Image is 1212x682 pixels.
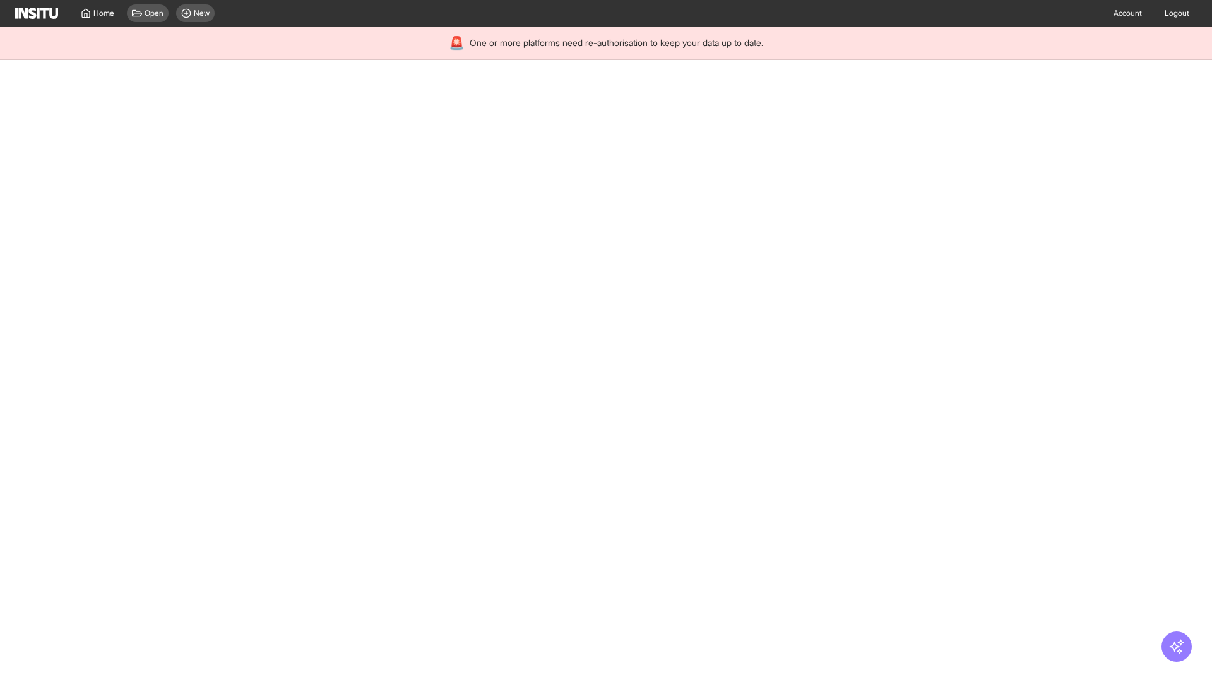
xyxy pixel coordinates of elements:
[470,37,763,49] span: One or more platforms need re-authorisation to keep your data up to date.
[449,34,465,52] div: 🚨
[93,8,114,18] span: Home
[145,8,163,18] span: Open
[15,8,58,19] img: Logo
[194,8,210,18] span: New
